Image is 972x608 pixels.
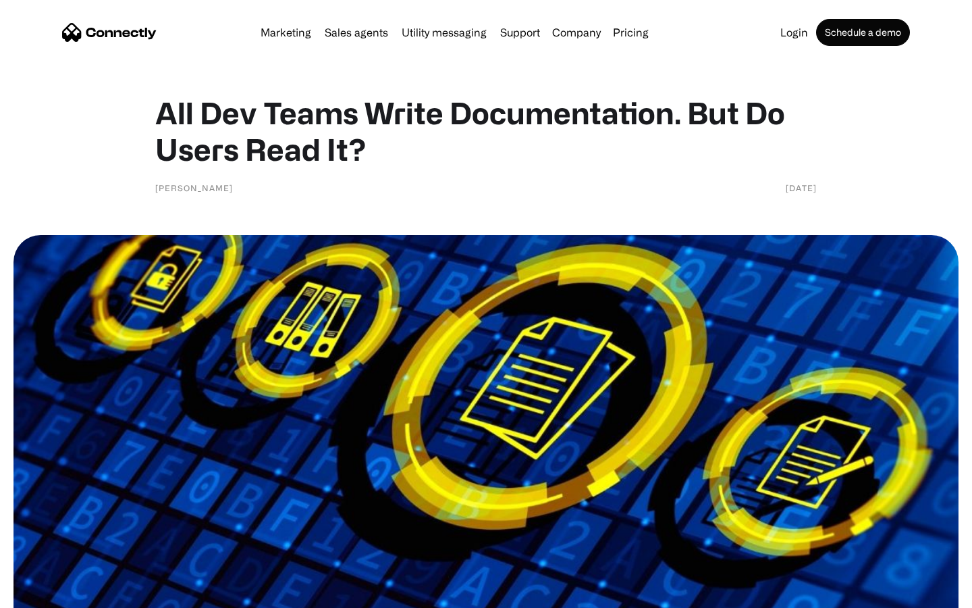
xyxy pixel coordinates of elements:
[155,181,233,195] div: [PERSON_NAME]
[155,95,817,168] h1: All Dev Teams Write Documentation. But Do Users Read It?
[548,23,605,42] div: Company
[607,27,654,38] a: Pricing
[552,23,601,42] div: Company
[62,22,157,43] a: home
[396,27,492,38] a: Utility messaging
[255,27,317,38] a: Marketing
[786,181,817,195] div: [DATE]
[319,27,394,38] a: Sales agents
[775,27,813,38] a: Login
[816,19,910,46] a: Schedule a demo
[27,584,81,603] ul: Language list
[13,584,81,603] aside: Language selected: English
[495,27,545,38] a: Support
